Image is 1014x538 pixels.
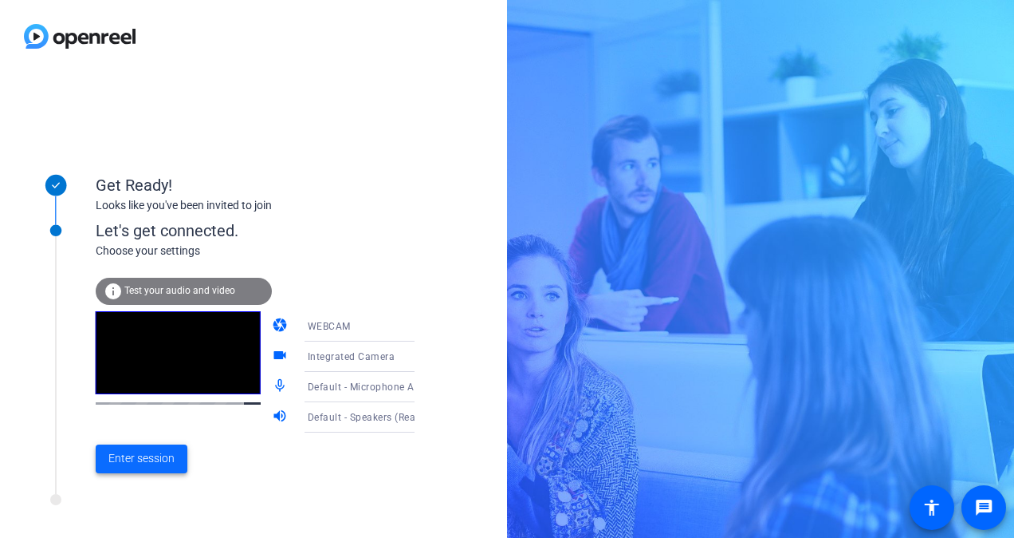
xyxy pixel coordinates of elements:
span: WEBCAM [308,321,351,332]
span: Test your audio and video [124,285,235,296]
mat-icon: mic_none [272,378,291,397]
div: Looks like you've been invited to join [96,197,415,214]
span: Integrated Camera [308,351,395,362]
span: Default - Speakers (Realtek(R) Audio) [308,410,480,423]
div: Let's get connected. [96,219,447,243]
div: Get Ready! [96,173,415,197]
mat-icon: volume_up [272,408,291,427]
span: Default - Microphone Array (Intel® Smart Sound Technology for Digital Microphones) [308,380,703,393]
mat-icon: message [974,498,993,517]
mat-icon: accessibility [922,498,941,517]
span: Enter session [108,450,175,467]
mat-icon: videocam [272,347,291,366]
button: Enter session [96,445,187,473]
div: Choose your settings [96,243,447,259]
mat-icon: info [104,282,123,301]
mat-icon: camera [272,317,291,336]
